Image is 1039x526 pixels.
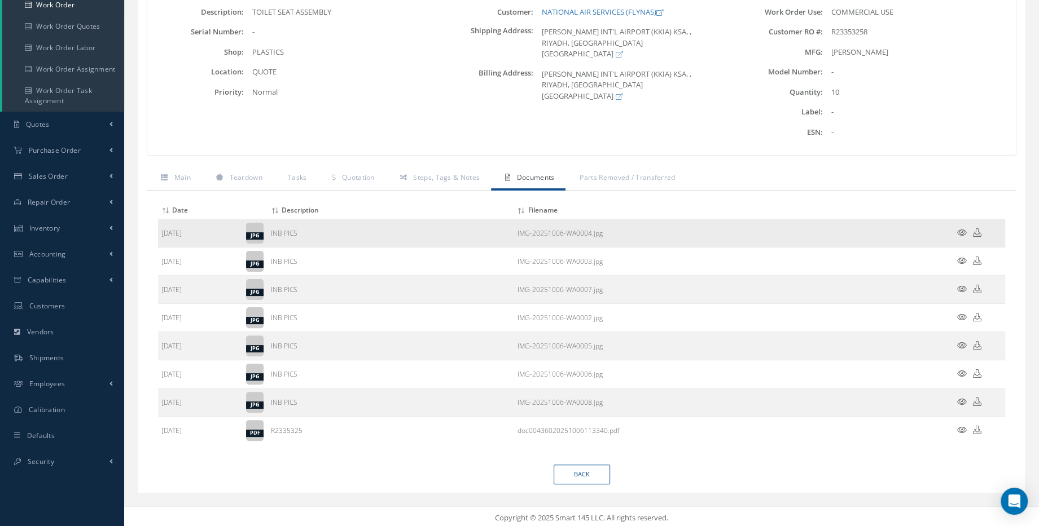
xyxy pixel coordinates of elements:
a: Back [554,465,610,484]
a: Download [973,257,981,266]
a: Download [518,313,603,322]
span: Employees [29,379,65,388]
a: Download [973,313,981,322]
div: [PERSON_NAME] INT'L AIRPORT (KKIA) KSA, , RIYADH, [GEOGRAPHIC_DATA] [GEOGRAPHIC_DATA] [533,26,726,60]
div: jpg [246,317,264,324]
div: pdf [246,430,264,437]
div: 10 [823,87,1016,98]
div: COMMERCIAL USE [823,7,1016,18]
a: Download [518,228,603,238]
div: jpg [246,232,264,240]
a: Download [973,369,981,379]
label: Label: [726,108,823,116]
a: Preview [957,341,967,351]
div: TOILET SEAT ASSEMBLY [244,7,437,18]
label: MFG: [726,48,823,56]
a: Documents [491,167,565,191]
span: Documents [517,173,555,182]
span: Steps, Tags & Notes [413,173,480,182]
a: Work Order Task Assignment [2,80,124,112]
span: Purchase Order [29,145,81,155]
div: Open Intercom Messenger [1001,488,1028,515]
a: Preview [957,285,967,294]
span: Tasks [288,173,307,182]
a: Work Order Labor [2,37,124,59]
label: Shop: [147,48,244,56]
span: Inventory [29,223,60,233]
td: [DATE] [158,388,243,417]
td: INB PICS [268,360,514,388]
th: Filename [514,202,938,219]
a: Download [973,426,981,435]
a: Preview [957,313,967,322]
span: Quotes [26,120,50,129]
label: Priority: [147,88,244,96]
a: Preview [957,369,967,379]
a: Preview [957,228,967,238]
div: jpg [246,373,264,381]
div: [PERSON_NAME] INT'L AIRPORT (KKIA) KSA, , RIYADH, [GEOGRAPHIC_DATA] [GEOGRAPHIC_DATA] [533,69,726,102]
span: Accounting [29,249,66,259]
a: Tasks [274,167,318,191]
a: Main [147,167,202,191]
a: Quotation [318,167,385,191]
span: Repair Order [28,197,71,207]
label: Billing Address: [437,69,533,102]
a: Steps, Tags & Notes [386,167,491,191]
a: Download [518,257,603,266]
td: INB PICS [268,304,514,332]
span: - [252,26,255,37]
label: Work Order Use: [726,8,823,16]
div: jpg [246,401,264,409]
a: Preview [957,426,967,435]
div: [PERSON_NAME] [823,47,1016,58]
span: Sales Order [29,171,68,181]
a: Download [518,397,603,407]
a: Work Order Assignment [2,59,124,80]
div: - [823,127,1016,138]
a: Preview [957,257,967,266]
th: Description [268,202,514,219]
label: ESN: [726,128,823,136]
div: - [823,107,1016,118]
label: Quantity: [726,88,823,96]
span: Shipments [29,353,64,363]
div: Copyright © 2025 Smart 145 LLC. All rights reserved. [135,512,1028,524]
td: [DATE] [158,332,243,360]
span: Main [174,173,191,182]
label: Customer RO #: [726,28,823,36]
span: Capabilities [28,275,67,285]
a: Download [973,285,981,294]
label: Location: [147,68,244,76]
a: Teardown [202,167,274,191]
td: [DATE] [158,304,243,332]
td: [DATE] [158,417,243,445]
td: INB PICS [268,276,514,304]
span: Vendors [27,327,54,337]
span: Security [28,457,54,466]
span: Defaults [27,431,55,440]
td: R2335325 [268,417,514,445]
label: Model Number: [726,68,823,76]
td: [DATE] [158,360,243,388]
span: Calibration [29,405,65,414]
span: Quotation [342,173,375,182]
label: Customer: [437,8,533,16]
a: Download [973,341,981,351]
td: INB PICS [268,247,514,276]
a: Parts Removed / Transferred [565,167,686,191]
div: jpg [246,260,264,268]
label: Shipping Address: [437,26,533,60]
a: Download [518,341,603,351]
div: jpg [246,345,264,352]
td: [DATE] [158,276,243,304]
td: [DATE] [158,219,243,247]
a: Download [973,228,981,238]
a: Download [518,285,603,294]
span: R23353258 [831,26,867,37]
div: Normal [244,87,437,98]
div: - [823,67,1016,78]
a: Download [518,426,620,435]
div: PLASTICS [244,47,437,58]
span: Teardown [229,173,262,182]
